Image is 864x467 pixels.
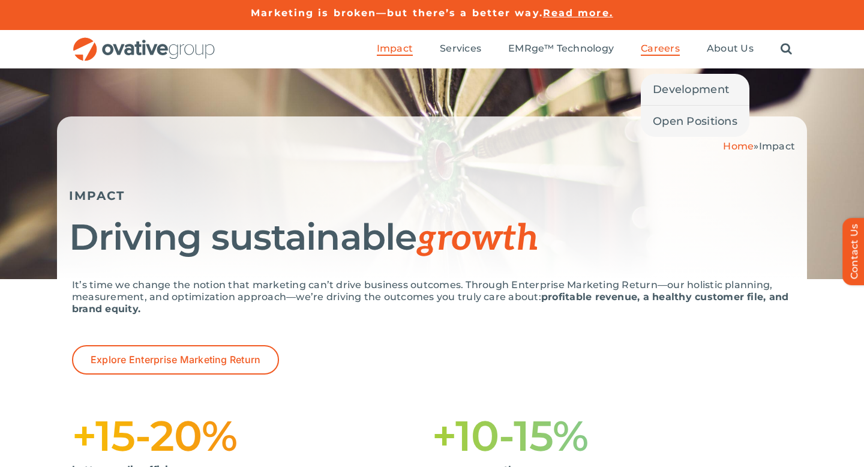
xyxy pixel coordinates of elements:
a: OG_Full_horizontal_RGB [72,36,216,47]
p: It’s time we change the notion that marketing can’t drive business outcomes. Through Enterprise M... [72,279,792,315]
span: EMRge™ Technology [508,43,614,55]
h5: IMPACT [69,188,795,203]
a: Careers [641,43,680,56]
a: EMRge™ Technology [508,43,614,56]
span: growth [416,217,539,261]
span: » [723,140,795,152]
a: Marketing is broken—but there’s a better way. [251,7,543,19]
h1: Driving sustainable [69,218,795,258]
span: Open Positions [653,113,737,130]
a: Explore Enterprise Marketing Return [72,345,279,375]
a: Read more. [543,7,613,19]
span: Services [440,43,481,55]
span: Careers [641,43,680,55]
span: Impact [759,140,795,152]
span: Development [653,81,729,98]
h1: +10-15% [432,417,792,455]
span: Impact [377,43,413,55]
span: Explore Enterprise Marketing Return [91,354,260,366]
span: About Us [707,43,754,55]
a: Search [781,43,792,56]
a: Impact [377,43,413,56]
strong: profitable revenue, a healthy customer file, and brand equity. [72,291,788,315]
nav: Menu [377,30,792,68]
a: Services [440,43,481,56]
a: Home [723,140,754,152]
a: Open Positions [641,106,749,137]
a: About Us [707,43,754,56]
a: Development [641,74,749,105]
h1: +15-20% [72,417,432,455]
